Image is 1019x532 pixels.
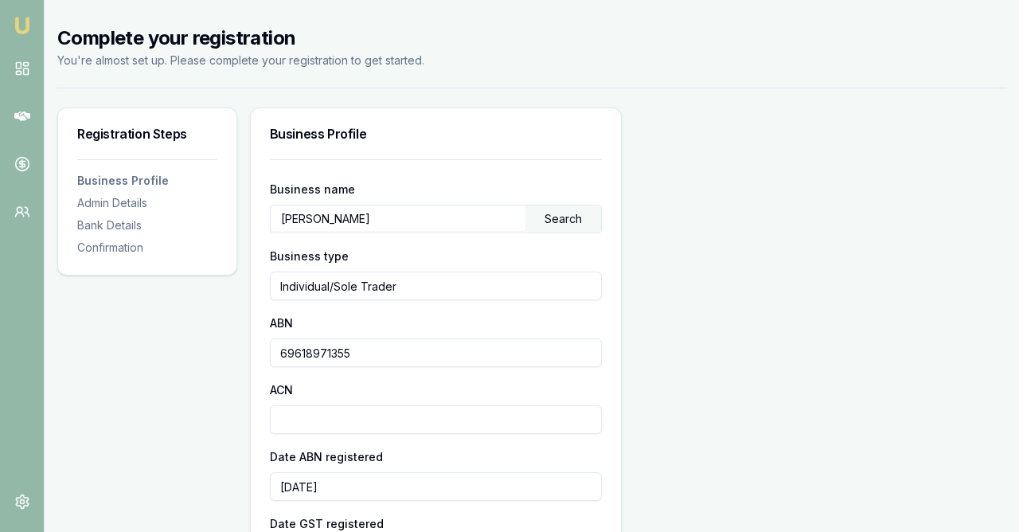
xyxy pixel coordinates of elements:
[77,127,217,140] h3: Registration Steps
[270,517,384,530] label: Date GST registered
[57,25,1006,51] h2: Complete your registration
[270,472,602,501] input: YYYY-MM-DD
[77,173,217,189] a: Business Profile
[57,53,1006,68] p: You're almost set up. Please complete your registration to get started.
[270,249,349,263] label: Business type
[525,205,601,233] div: Search
[270,127,602,140] h3: Business Profile
[270,316,293,330] label: ABN
[77,195,217,211] div: Admin Details
[270,383,293,397] label: ACN
[13,16,32,35] img: emu-icon-u.png
[271,205,525,231] input: Enter business name
[270,182,355,196] label: Business name
[270,450,383,464] label: Date ABN registered
[77,217,217,233] div: Bank Details
[77,240,217,256] div: Confirmation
